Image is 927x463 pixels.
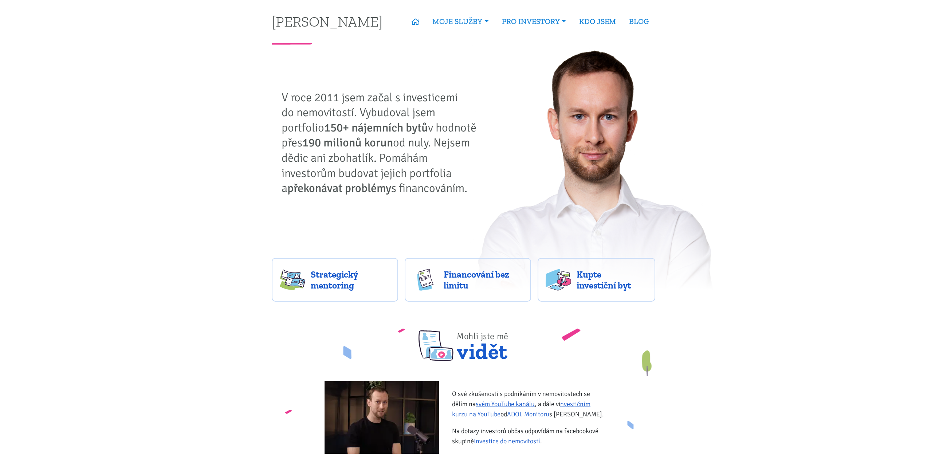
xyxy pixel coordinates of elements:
a: Strategický mentoring [272,258,398,302]
img: strategy [280,269,305,291]
a: Investice do nemovitostí [474,437,540,445]
strong: překonávat problémy [287,181,391,195]
p: O své zkušenosti s podnikáním v nemovitostech se dělím na , a dále v od s [PERSON_NAME]. [452,389,606,419]
a: svém YouTube kanálu [476,400,535,408]
img: finance [413,269,438,291]
a: Kupte investiční byt [538,258,655,302]
a: MOJE SLUŽBY [426,13,495,30]
span: Strategický mentoring [311,269,390,291]
span: Financování bez limitu [444,269,523,291]
a: Financování bez limitu [405,258,531,302]
a: PRO INVESTORY [495,13,573,30]
span: Mohli jste mě [457,331,508,342]
strong: 190 milionů korun [302,136,393,150]
a: [PERSON_NAME] [272,14,382,28]
p: Na dotazy investorů občas odpovídám na facebookové skupině . [452,426,606,446]
a: BLOG [622,13,655,30]
a: ADOL Monitoru [507,410,549,418]
span: vidět [457,322,508,361]
a: KDO JSEM [573,13,622,30]
strong: 150+ nájemních bytů [324,121,428,135]
p: V roce 2011 jsem začal s investicemi do nemovitostí. Vybudoval jsem portfolio v hodnotě přes od n... [282,90,482,196]
img: flats [546,269,571,291]
span: Kupte investiční byt [577,269,647,291]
